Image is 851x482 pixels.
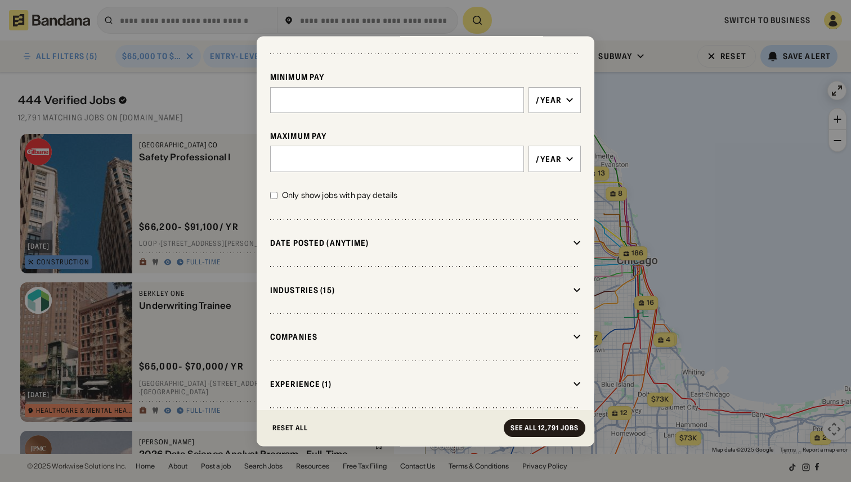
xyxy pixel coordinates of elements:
div: Companies [270,332,568,343]
div: /year [536,154,561,164]
div: See all 12,791 jobs [510,425,579,431]
div: Maximum Pay [270,132,581,142]
div: Minimum Pay [270,73,581,83]
div: Reset All [272,425,308,431]
div: Industries (15) [270,285,568,295]
div: Experience (1) [270,380,568,390]
div: Date Posted (Anytime) [270,238,568,248]
div: Only show jobs with pay details [282,190,397,201]
div: /year [536,95,561,105]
